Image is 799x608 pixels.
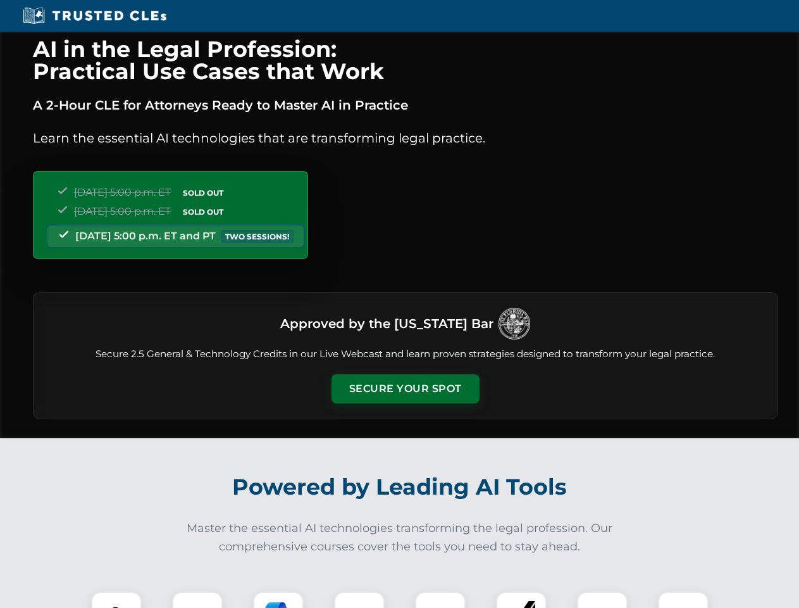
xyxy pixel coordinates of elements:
span: [DATE] 5:00 p.m. ET [74,186,171,198]
img: Logo [499,308,530,339]
p: A 2-Hour CLE for Attorneys Ready to Master AI in Practice [33,95,778,115]
span: SOLD OUT [178,205,228,218]
button: Secure Your Spot [331,374,480,403]
h2: Powered by Leading AI Tools [49,465,750,509]
h1: AI in the Legal Profession: Practical Use Cases that Work [33,38,778,82]
p: Learn the essential AI technologies that are transforming legal practice. [33,128,778,148]
p: Master the essential AI technologies transforming the legal profession. Our comprehensive courses... [178,519,621,556]
span: SOLD OUT [178,186,228,199]
img: Trusted CLEs [19,6,170,25]
span: [DATE] 5:00 p.m. ET [74,205,171,217]
p: Secure 2.5 General & Technology Credits in our Live Webcast and learn proven strategies designed ... [49,347,762,362]
h3: Approved by the [US_STATE] Bar [280,312,493,335]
